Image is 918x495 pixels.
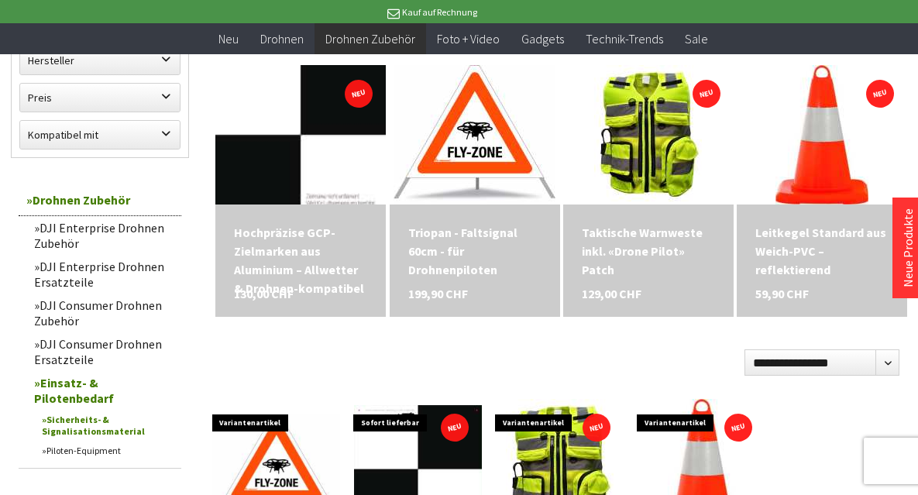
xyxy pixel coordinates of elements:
[249,23,315,55] a: Drohnen
[594,65,702,205] img: Taktische Warnweste inkl. «Drone Pilot» Patch
[582,223,715,279] div: Taktische Warnweste inkl. «Drone Pilot» Patch
[20,121,180,149] label: Kompatibel mit
[20,46,180,74] label: Hersteller
[26,371,181,410] a: Einsatz- & Pilotenbedarf
[315,23,426,55] a: Drohnen Zubehör
[408,223,542,279] div: Triopan - Faltsignal 60cm - für Drohnenpiloten
[521,31,564,46] span: Gadgets
[234,284,294,303] span: 130,00 CHF
[755,223,889,279] div: Leitkegel Standard aus Weich-PVC – reflektierend
[582,284,641,303] span: 129,00 CHF
[426,23,511,55] a: Foto + Video
[755,284,809,303] span: 59,90 CHF
[26,255,181,294] a: DJI Enterprise Drohnen Ersatzteile
[26,332,181,371] a: DJI Consumer Drohnen Ersatzteile
[34,410,181,441] a: Sicherheits- & Signalisationsmaterial
[408,284,468,303] span: 199,90 CHF
[260,31,304,46] span: Drohnen
[19,184,181,216] a: Drohnen Zubehör
[437,31,500,46] span: Foto + Video
[218,31,239,46] span: Neu
[755,223,889,279] a: Leitkegel Standard aus Weich-PVC – reflektierend 59,90 CHF
[20,84,180,112] label: Preis
[582,223,715,279] a: Taktische Warnweste inkl. «Drone Pilot» Patch 129,00 CHF
[685,31,708,46] span: Sale
[234,223,367,297] div: Hochpräzise GCP-Zielmarken aus Aluminium – Allwetter & Drohnen-kompatibel
[575,23,674,55] a: Technik-Trends
[775,65,868,205] img: Leitkegel Standard aus Weich-PVC – reflektierend
[325,31,415,46] span: Drohnen Zubehör
[234,223,367,297] a: Hochpräzise GCP-Zielmarken aus Aluminium – Allwetter & Drohnen-kompatibel 130,00 CHF
[900,208,916,287] a: Neue Produkte
[26,294,181,332] a: DJI Consumer Drohnen Zubehör
[26,216,181,255] a: DJI Enterprise Drohnen Zubehör
[674,23,719,55] a: Sale
[34,441,181,460] a: Piloten-Equipment
[203,37,398,232] img: Hochpräzise GCP-Zielmarken aus Aluminium – Allwetter & Drohnen-kompatibel
[408,223,542,279] a: Triopan - Faltsignal 60cm - für Drohnenpiloten 199,90 CHF
[394,65,555,205] img: Triopan - Faltsignal 60cm - für Drohnenpiloten
[208,23,249,55] a: Neu
[511,23,575,55] a: Gadgets
[586,31,663,46] span: Technik-Trends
